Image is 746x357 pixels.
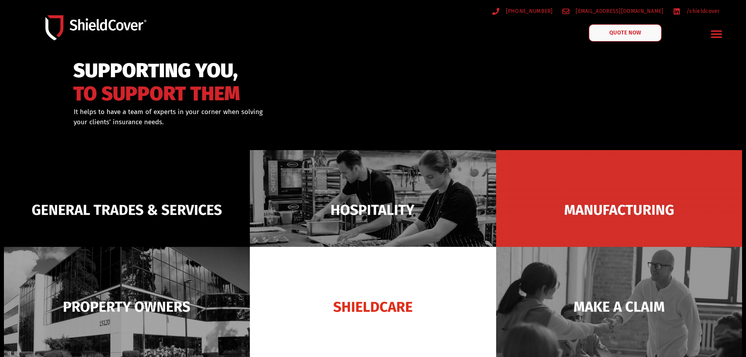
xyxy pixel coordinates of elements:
span: [EMAIL_ADDRESS][DOMAIN_NAME] [574,6,663,16]
span: [PHONE_NUMBER] [504,6,553,16]
a: [PHONE_NUMBER] [492,6,553,16]
span: SUPPORTING YOU, [73,63,240,79]
div: Menu Toggle [708,25,726,43]
a: QUOTE NOW [589,24,661,42]
p: your clients’ insurance needs. [74,117,413,127]
span: QUOTE NOW [609,30,641,36]
a: [EMAIL_ADDRESS][DOMAIN_NAME] [562,6,664,16]
a: /shieldcover [673,6,720,16]
span: /shieldcover [685,6,720,16]
img: Shield-Cover-Underwriting-Australia-logo-full [45,15,146,40]
div: It helps to have a team of experts in your corner when solving [74,107,413,127]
